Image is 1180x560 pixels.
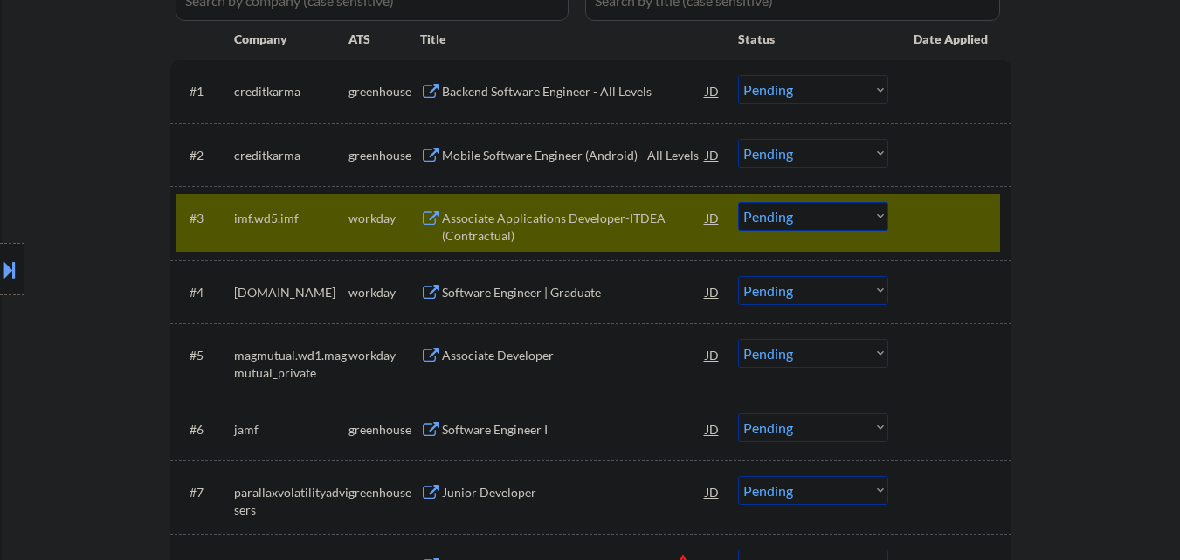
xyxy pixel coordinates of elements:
[442,347,706,364] div: Associate Developer
[442,484,706,501] div: Junior Developer
[704,339,721,370] div: JD
[738,23,888,54] div: Status
[234,484,348,518] div: parallaxvolatilityadvisers
[704,413,721,445] div: JD
[348,484,420,501] div: greenhouse
[442,83,706,100] div: Backend Software Engineer - All Levels
[704,476,721,508] div: JD
[348,147,420,164] div: greenhouse
[348,347,420,364] div: workday
[190,484,220,501] div: #7
[442,210,706,244] div: Associate Applications Developer-ITDEA (Contractual)
[190,83,220,100] div: #1
[348,421,420,439] div: greenhouse
[420,31,721,48] div: Title
[704,139,721,170] div: JD
[914,31,990,48] div: Date Applied
[704,276,721,308] div: JD
[234,31,348,48] div: Company
[348,284,420,301] div: workday
[348,210,420,227] div: workday
[704,202,721,233] div: JD
[442,284,706,301] div: Software Engineer | Graduate
[442,147,706,164] div: Mobile Software Engineer (Android) - All Levels
[348,31,420,48] div: ATS
[704,75,721,107] div: JD
[442,421,706,439] div: Software Engineer I
[234,83,348,100] div: creditkarma
[348,83,420,100] div: greenhouse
